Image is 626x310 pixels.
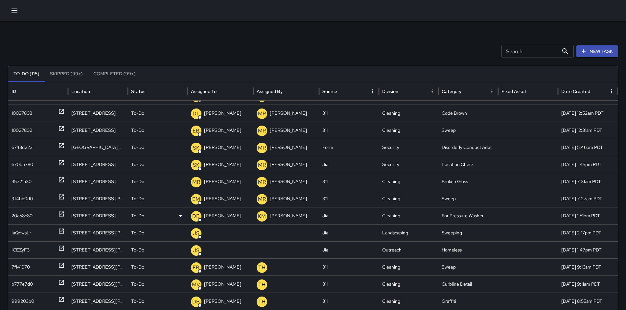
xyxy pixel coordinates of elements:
[71,88,90,94] div: Location
[576,45,618,58] button: New Task
[438,275,498,293] div: Curbline Detail
[12,276,33,293] div: b777e7d0
[379,173,439,190] div: Cleaning
[438,122,498,139] div: Sweep
[438,241,498,258] div: Homeless
[68,207,128,224] div: 1415 Folsom Street
[558,207,618,224] div: 10/11/2025, 1:51pm PDT
[319,293,379,310] div: 311
[438,224,498,241] div: Sweeping
[12,242,31,258] div: ICEZyF3l
[561,88,590,94] div: Date Created
[442,88,461,94] div: Category
[68,224,128,241] div: 317 Harriet Street
[12,293,34,310] div: 999203b0
[204,156,241,173] p: [PERSON_NAME]
[193,161,199,169] p: SK
[258,178,266,186] p: MR
[12,190,33,207] div: 9f4bb0d0
[379,139,439,156] div: Security
[192,298,200,306] p: DB
[270,139,307,156] p: [PERSON_NAME]
[319,173,379,190] div: 311
[438,105,498,122] div: Code Brown
[204,105,241,122] p: [PERSON_NAME]
[379,258,439,275] div: Cleaning
[379,224,439,241] div: Landscaping
[68,241,128,258] div: 334 Harriet Street
[68,293,128,310] div: 1606 Harrison Street
[319,105,379,122] div: 311
[438,190,498,207] div: Sweep
[12,122,32,139] div: 10027802
[204,190,241,207] p: [PERSON_NAME]
[131,190,144,207] p: To-Do
[68,275,128,293] div: 1651 Harrison Street
[131,105,144,122] p: To-Do
[12,105,32,122] div: 10027803
[68,173,128,190] div: 580 7th Street
[319,190,379,207] div: 311
[204,173,241,190] p: [PERSON_NAME]
[68,258,128,275] div: 160 Kissling Street
[258,195,266,203] p: MR
[558,139,618,156] div: 10/12/2025, 5:46pm PDT
[270,105,307,122] p: [PERSON_NAME]
[8,66,45,82] button: To-Do (115)
[487,87,497,96] button: Category column menu
[131,276,144,293] p: To-Do
[558,258,618,275] div: 10/10/2025, 9:16am PDT
[319,122,379,139] div: 311
[438,173,498,190] div: Broken Glass
[193,127,199,135] p: EB
[258,212,266,220] p: KM
[12,225,31,241] div: IaQqwsLr
[270,190,307,207] p: [PERSON_NAME]
[258,161,266,169] p: MR
[319,241,379,258] div: Jia
[379,105,439,122] div: Cleaning
[258,281,266,289] p: TH
[558,241,618,258] div: 10/10/2025, 1:47pm PDT
[131,225,144,241] p: To-Do
[258,264,266,272] p: TH
[193,247,199,254] p: JS
[204,139,241,156] p: [PERSON_NAME]
[131,88,146,94] div: Status
[607,87,616,96] button: Date Created column menu
[12,156,33,173] div: 670bb780
[68,122,128,139] div: 97 Lafayette Street
[193,264,199,272] p: EB
[204,293,241,310] p: [PERSON_NAME]
[193,110,200,118] p: DL
[258,144,266,152] p: MR
[438,156,498,173] div: Location Check
[382,88,398,94] div: Division
[558,156,618,173] div: 10/12/2025, 1:45pm PDT
[12,88,16,94] div: ID
[270,207,307,224] p: [PERSON_NAME]
[379,275,439,293] div: Cleaning
[319,207,379,224] div: Jia
[204,207,241,224] p: [PERSON_NAME]
[558,105,618,122] div: 10/13/2025, 12:52am PDT
[131,173,144,190] p: To-Do
[131,139,144,156] p: To-Do
[204,276,241,293] p: [PERSON_NAME]
[270,173,307,190] p: [PERSON_NAME]
[131,242,144,258] p: To-Do
[131,207,144,224] p: To-Do
[68,156,128,173] div: 11 Merlin Street
[501,88,526,94] div: Fixed Asset
[438,293,498,310] div: Graffiti
[193,229,199,237] p: JS
[428,87,437,96] button: Division column menu
[257,88,283,94] div: Assigned By
[131,122,144,139] p: To-Do
[131,156,144,173] p: To-Do
[558,275,618,293] div: 10/10/2025, 9:11am PDT
[191,88,217,94] div: Assigned To
[558,122,618,139] div: 10/13/2025, 12:31am PDT
[258,127,266,135] p: MR
[192,178,200,186] p: MR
